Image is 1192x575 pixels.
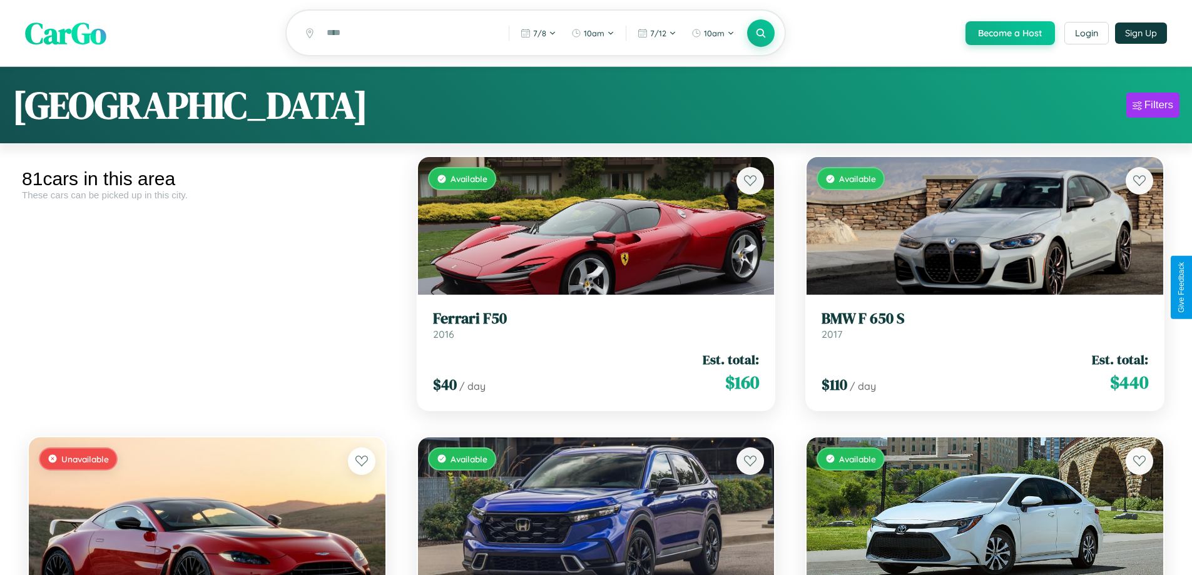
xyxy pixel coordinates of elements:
[514,23,563,43] button: 7/8
[704,28,725,38] span: 10am
[650,28,666,38] span: 7 / 12
[459,380,486,392] span: / day
[584,28,604,38] span: 10am
[850,380,876,392] span: / day
[822,310,1148,328] h3: BMW F 650 S
[839,173,876,184] span: Available
[1110,370,1148,395] span: $ 440
[433,310,760,328] h3: Ferrari F50
[822,328,842,340] span: 2017
[13,79,368,131] h1: [GEOGRAPHIC_DATA]
[533,28,546,38] span: 7 / 8
[822,374,847,395] span: $ 110
[822,310,1148,340] a: BMW F 650 S2017
[61,454,109,464] span: Unavailable
[1092,350,1148,369] span: Est. total:
[433,328,454,340] span: 2016
[25,13,106,54] span: CarGo
[725,370,759,395] span: $ 160
[1064,22,1109,44] button: Login
[1144,99,1173,111] div: Filters
[22,190,392,200] div: These cars can be picked up in this city.
[965,21,1055,45] button: Become a Host
[1126,93,1179,118] button: Filters
[433,374,457,395] span: $ 40
[433,310,760,340] a: Ferrari F502016
[631,23,683,43] button: 7/12
[685,23,741,43] button: 10am
[565,23,621,43] button: 10am
[703,350,759,369] span: Est. total:
[1177,262,1186,313] div: Give Feedback
[1115,23,1167,44] button: Sign Up
[22,168,392,190] div: 81 cars in this area
[451,454,487,464] span: Available
[451,173,487,184] span: Available
[839,454,876,464] span: Available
